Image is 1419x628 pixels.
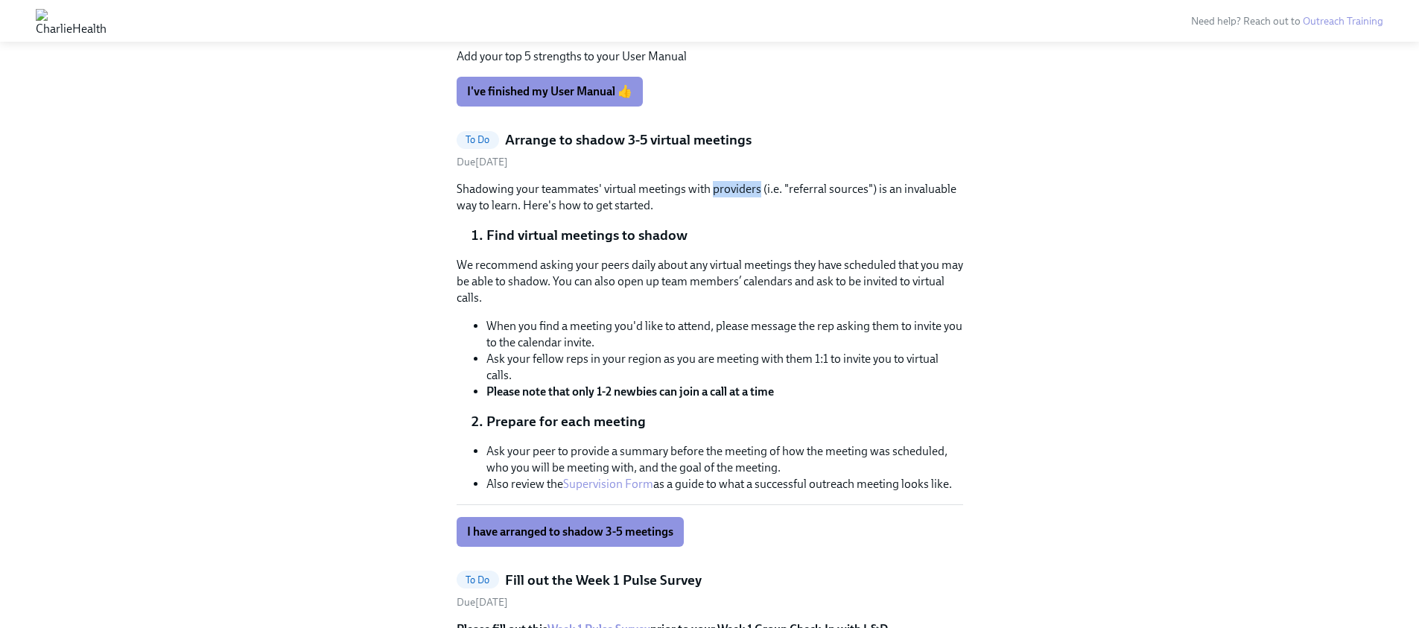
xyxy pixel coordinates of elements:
span: Tuesday, October 14th 2025, 10:00 am [457,156,508,168]
span: I have arranged to shadow 3-5 meetings [467,524,673,539]
li: Also review the as a guide to what a successful outreach meeting looks like. [486,476,963,492]
a: Supervision Form [563,477,653,491]
a: To DoFill out the Week 1 Pulse SurveyDue[DATE] [457,571,963,610]
span: To Do [457,574,499,586]
p: We recommend asking your peers daily about any virtual meetings they have scheduled that you may ... [457,257,963,306]
li: Ask your peer to provide a summary before the meeting of how the meeting was scheduled, who you w... [486,443,963,476]
li: Find virtual meetings to shadow [486,226,963,245]
strong: Please note that only 1-2 newbies can join a call at a time [486,384,774,399]
button: I have arranged to shadow 3-5 meetings [457,517,684,547]
img: CharlieHealth [36,9,107,33]
a: To DoArrange to shadow 3-5 virtual meetingsDue[DATE] [457,130,963,170]
button: I've finished my User Manual 👍 [457,77,643,107]
span: Need help? Reach out to [1191,15,1383,28]
a: Outreach Training [1303,15,1383,28]
h5: Fill out the Week 1 Pulse Survey [505,571,702,590]
span: Friday, October 10th 2025, 2:00 pm [457,596,508,609]
li: Ask your fellow reps in your region as you are meeting with them 1:1 to invite you to virtual calls. [486,351,963,384]
span: To Do [457,134,499,145]
li: When you find a meeting you'd like to attend, please message the rep asking them to invite you to... [486,318,963,351]
p: Shadowing your teammates' virtual meetings with providers (i.e. "referral sources") is an invalua... [457,181,963,214]
h5: Arrange to shadow 3-5 virtual meetings [505,130,752,150]
li: Prepare for each meeting [486,412,963,431]
p: Add your top 5 strengths to your User Manual [457,48,963,65]
span: I've finished my User Manual 👍 [467,84,632,99]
